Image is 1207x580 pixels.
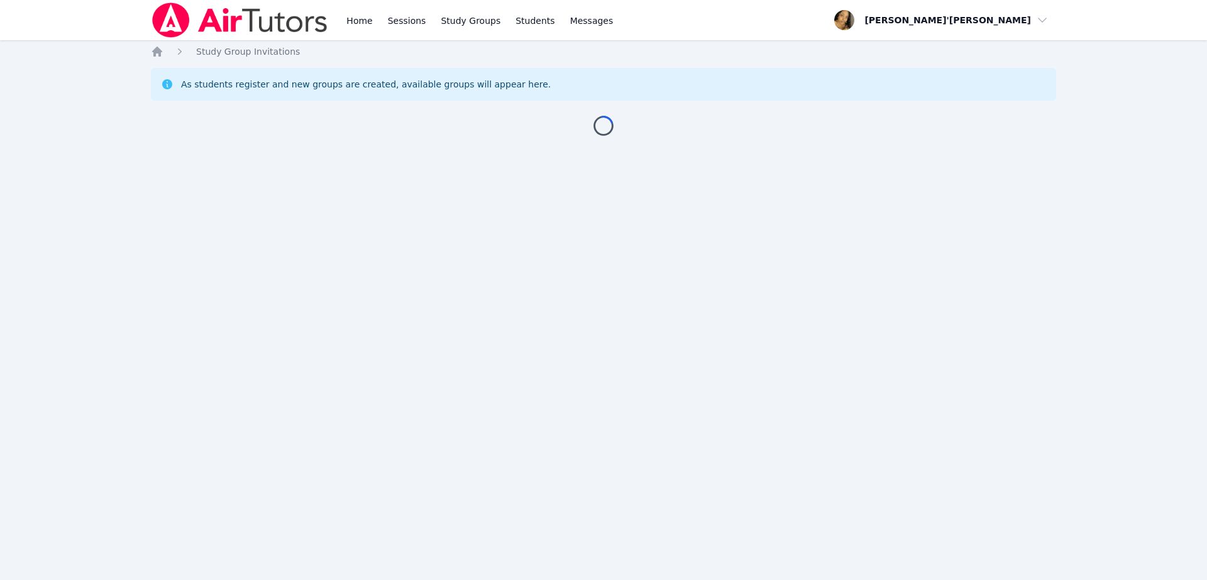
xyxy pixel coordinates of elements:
div: As students register and new groups are created, available groups will appear here. [181,78,551,91]
span: Study Group Invitations [196,47,300,57]
a: Study Group Invitations [196,45,300,58]
nav: Breadcrumb [151,45,1056,58]
img: Air Tutors [151,3,329,38]
span: Messages [570,14,614,27]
